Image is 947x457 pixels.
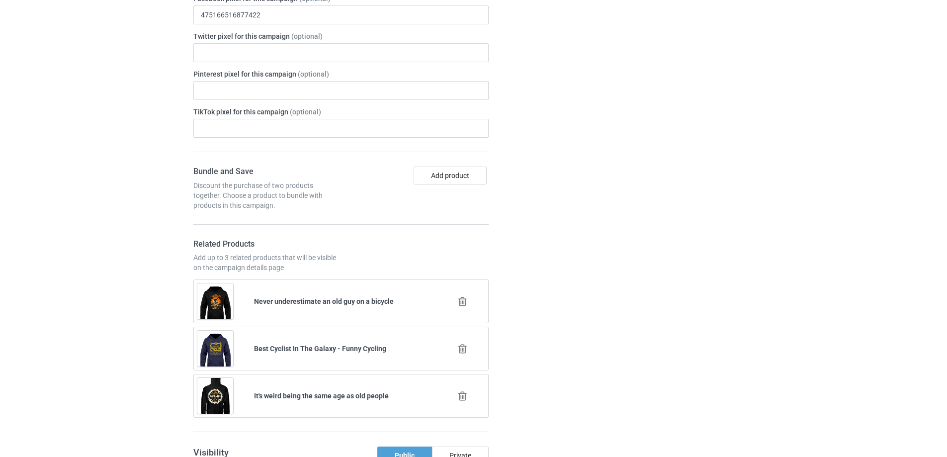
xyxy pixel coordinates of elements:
[254,345,386,353] b: Best Cyclist In The Galaxy - Funny Cycling
[193,253,338,273] div: Add up to 3 related products that will be visible on the campaign details page
[290,108,321,116] span: (optional)
[193,31,489,41] label: Twitter pixel for this campaign
[291,32,323,40] span: (optional)
[193,181,338,210] div: Discount the purchase of two products together. Choose a product to bundle with products in this ...
[298,70,329,78] span: (optional)
[254,392,389,400] b: It's weird being the same age as old people
[193,69,489,79] label: Pinterest pixel for this campaign
[193,107,489,117] label: TikTok pixel for this campaign
[193,239,338,250] h4: Related Products
[254,297,394,305] b: Never underestimate an old guy on a bicycle
[414,167,487,184] button: Add product
[193,167,338,177] h4: Bundle and Save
